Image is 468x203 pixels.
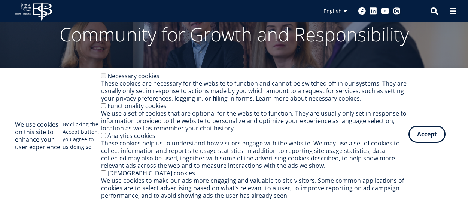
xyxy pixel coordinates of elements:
div: We use cookies to make our ads more engaging and valuable to site visitors. Some common applicati... [101,177,408,199]
p: Community for Growth and Responsibility [36,23,432,46]
h2: We use cookies on this site to enhance your user experience [15,121,63,151]
a: Youtube [381,7,389,15]
label: [DEMOGRAPHIC_DATA] cookies [107,169,195,177]
label: Functionality cookies [107,102,167,110]
button: Accept [408,126,446,143]
div: These cookies help us to understand how visitors engage with the website. We may use a set of coo... [101,139,408,169]
p: By clicking the Accept button, you agree to us doing so. [63,121,101,151]
label: Necessary cookies [107,72,159,80]
div: These cookies are necessary for the website to function and cannot be switched off in our systems... [101,80,408,102]
label: Analytics cookies [107,132,155,140]
a: Instagram [393,7,401,15]
a: Facebook [358,7,366,15]
a: Linkedin [370,7,377,15]
div: We use a set of cookies that are optional for the website to function. They are usually only set ... [101,110,408,132]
